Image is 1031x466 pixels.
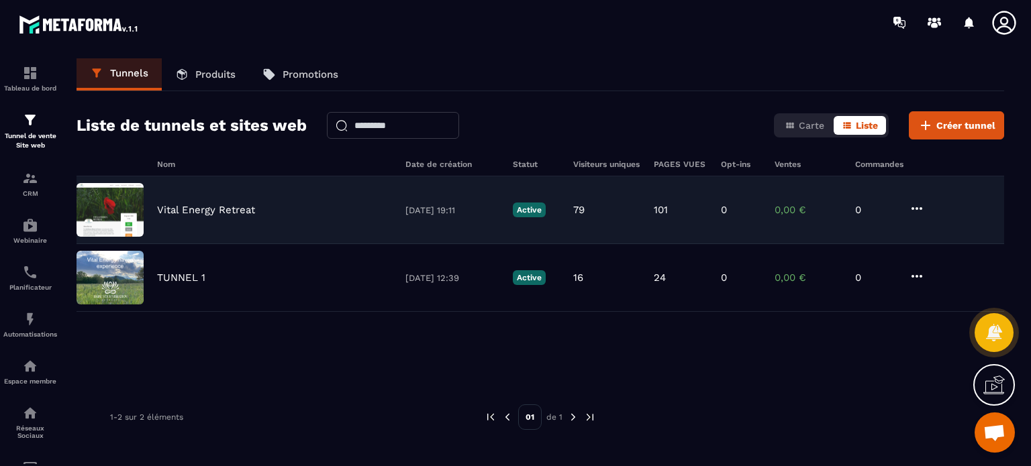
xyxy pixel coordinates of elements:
p: 0 [721,204,727,216]
h6: Date de création [405,160,499,169]
p: [DATE] 19:11 [405,205,499,215]
p: Produits [195,68,236,80]
span: Liste [856,120,878,131]
p: 0 [855,204,895,216]
a: formationformationTunnel de vente Site web [3,102,57,160]
h6: Opt-ins [721,160,761,169]
a: automationsautomationsWebinaire [3,207,57,254]
p: Webinaire [3,237,57,244]
p: Promotions [283,68,338,80]
img: automations [22,311,38,327]
h6: Visiteurs uniques [573,160,640,169]
p: Tunnels [110,67,148,79]
button: Liste [834,116,886,135]
p: 24 [654,272,666,284]
p: Réseaux Sociaux [3,424,57,439]
p: 101 [654,204,668,216]
button: Carte [777,116,832,135]
img: formation [22,170,38,186]
img: next [584,411,596,423]
p: Espace membre [3,377,57,385]
a: Produits [162,58,249,91]
img: formation [22,65,38,81]
p: Tableau de bord [3,84,57,92]
a: Tunnels [77,58,162,91]
p: Automatisations [3,331,57,338]
h6: Commandes [855,160,903,169]
button: Créer tunnel [909,111,1004,139]
img: prev [485,411,497,423]
p: TUNNEL 1 [157,272,205,284]
p: Vital Energy Retreat [157,204,255,216]
p: Planificateur [3,284,57,291]
span: Carte [799,120,824,131]
h6: PAGES VUES [654,160,707,169]
p: 1-2 sur 2 éléments [110,412,183,422]
p: Active [513,270,546,285]
p: 0 [855,272,895,284]
p: [DATE] 12:39 [405,273,499,283]
p: de 1 [546,412,562,422]
img: automations [22,217,38,233]
h6: Statut [513,160,560,169]
a: social-networksocial-networkRéseaux Sociaux [3,395,57,449]
a: schedulerschedulerPlanificateur [3,254,57,301]
p: Active [513,202,546,217]
a: automationsautomationsEspace membre [3,348,57,395]
a: formationformationTableau de bord [3,55,57,102]
a: formationformationCRM [3,160,57,207]
p: 16 [573,272,583,284]
span: Créer tunnel [936,119,995,132]
img: prev [501,411,513,423]
p: CRM [3,190,57,197]
p: 0,00 € [775,204,842,216]
a: automationsautomationsAutomatisations [3,301,57,348]
p: 01 [518,404,542,430]
p: 79 [573,204,585,216]
h6: Ventes [775,160,842,169]
img: automations [22,358,38,374]
img: social-network [22,405,38,421]
p: 0 [721,272,727,284]
img: image [77,251,144,304]
p: 0,00 € [775,272,842,284]
div: Ouvrir le chat [975,412,1015,453]
img: next [567,411,579,423]
h6: Nom [157,160,392,169]
img: scheduler [22,264,38,280]
h2: Liste de tunnels et sites web [77,112,307,139]
p: Tunnel de vente Site web [3,131,57,150]
img: image [77,183,144,237]
a: Promotions [249,58,352,91]
img: logo [19,12,140,36]
img: formation [22,112,38,128]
